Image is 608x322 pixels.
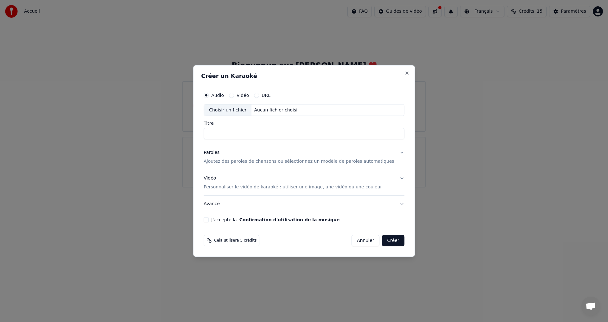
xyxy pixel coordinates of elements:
[382,235,404,246] button: Créer
[211,93,224,98] label: Audio
[204,121,404,126] label: Titre
[204,196,404,212] button: Avancé
[204,145,404,170] button: ParolesAjoutez des paroles de chansons ou sélectionnez un modèle de paroles automatiques
[262,93,270,98] label: URL
[204,159,394,165] p: Ajoutez des paroles de chansons ou sélectionnez un modèle de paroles automatiques
[204,170,404,196] button: VidéoPersonnaliser le vidéo de karaoké : utiliser une image, une vidéo ou une couleur
[204,150,219,156] div: Paroles
[211,218,339,222] label: J'accepte la
[204,184,382,190] p: Personnaliser le vidéo de karaoké : utiliser une image, une vidéo ou une couleur
[201,73,407,79] h2: Créer un Karaoké
[237,93,249,98] label: Vidéo
[252,107,300,113] div: Aucun fichier choisi
[204,104,251,116] div: Choisir un fichier
[351,235,379,246] button: Annuler
[204,175,382,191] div: Vidéo
[214,238,256,243] span: Cela utilisera 5 crédits
[239,218,340,222] button: J'accepte la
